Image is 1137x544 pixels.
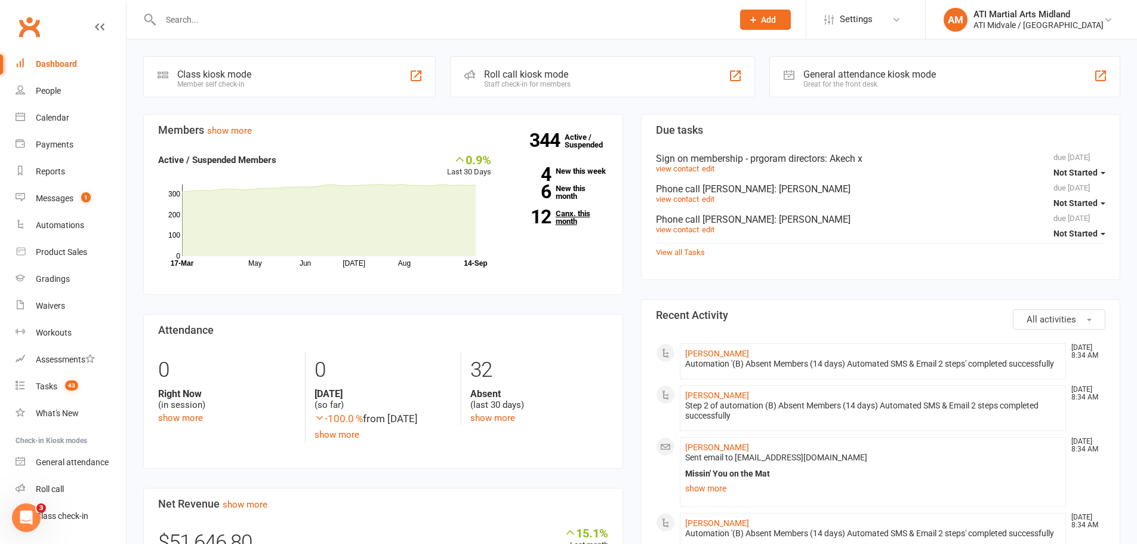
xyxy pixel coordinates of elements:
span: : [PERSON_NAME] [774,183,851,195]
div: Calendar [36,113,69,122]
a: [PERSON_NAME] [685,518,749,528]
div: Automation '(B) Absent Members (14 days) Automated SMS & Email 2 steps' completed successfully [685,528,1061,539]
div: General attendance kiosk mode [803,69,936,80]
div: (last 30 days) [470,388,608,411]
a: show more [315,429,359,440]
a: edit [702,225,714,234]
time: [DATE] 8:34 AM [1065,386,1105,401]
div: General attendance [36,457,109,467]
strong: 6 [509,183,551,201]
a: Calendar [16,105,126,131]
a: 4New this week [509,167,608,175]
div: Class kiosk mode [177,69,251,80]
div: Missin' You on the Mat [685,469,1061,479]
div: from [DATE] [315,411,452,427]
div: Messages [36,193,73,203]
strong: Absent [470,388,608,399]
span: Not Started [1053,198,1098,208]
div: People [36,86,61,96]
h3: Net Revenue [158,498,608,510]
a: Messages 1 [16,185,126,212]
div: Member self check-in [177,80,251,88]
a: view contact [656,225,699,234]
div: Class check-in [36,511,88,521]
span: : Akech x [825,153,862,164]
a: 12Canx. this month [509,210,608,225]
div: Automations [36,220,84,230]
div: Reports [36,167,65,176]
a: Waivers [16,293,126,319]
a: 6New this month [509,185,608,200]
span: -100.0 % [315,413,363,425]
a: 344Active / Suspended [565,124,617,158]
a: [PERSON_NAME] [685,349,749,358]
div: Roll call [36,484,64,494]
div: Dashboard [36,59,77,69]
a: show more [685,480,1061,497]
a: Gradings [16,266,126,293]
div: 0 [158,352,296,388]
div: Assessments [36,355,95,364]
a: View all Tasks [656,248,705,257]
button: All activities [1013,309,1105,330]
a: [PERSON_NAME] [685,391,749,400]
div: Workouts [36,328,72,337]
div: ATI Midvale / [GEOGRAPHIC_DATA] [973,20,1104,30]
div: 32 [470,352,608,388]
div: Last 30 Days [447,153,491,179]
span: All activities [1027,314,1076,325]
div: AM [944,8,967,32]
span: 1 [81,192,91,202]
a: Reports [16,158,126,185]
a: Payments [16,131,126,158]
a: What's New [16,400,126,427]
a: General attendance kiosk mode [16,449,126,476]
strong: [DATE] [315,388,452,399]
div: Waivers [36,301,65,311]
strong: 4 [509,165,551,183]
time: [DATE] 8:34 AM [1065,344,1105,359]
span: Add [761,15,776,24]
h3: Due tasks [656,124,1106,136]
span: 43 [65,380,78,391]
button: Not Started [1053,162,1105,183]
h3: Recent Activity [656,309,1106,321]
span: Settings [840,6,873,33]
div: Great for the front desk [803,80,936,88]
a: Assessments [16,346,126,373]
a: Product Sales [16,239,126,266]
div: Staff check-in for members [484,80,571,88]
div: Tasks [36,382,57,391]
div: Phone call [PERSON_NAME] [656,214,1106,225]
time: [DATE] 8:34 AM [1065,438,1105,453]
a: show more [158,413,203,423]
a: view contact [656,195,699,204]
div: Gradings [36,274,70,284]
a: Clubworx [14,12,44,42]
a: Automations [16,212,126,239]
div: (in session) [158,388,296,411]
div: 15.1% [564,526,608,539]
time: [DATE] 8:34 AM [1065,514,1105,529]
a: Tasks 43 [16,373,126,400]
button: Not Started [1053,192,1105,214]
button: Not Started [1053,223,1105,244]
div: Sign on membership - prgoram directors [656,153,1106,164]
div: 0 [315,352,452,388]
span: : [PERSON_NAME] [774,214,851,225]
a: Workouts [16,319,126,346]
div: Payments [36,140,73,149]
a: view contact [656,164,699,173]
span: Not Started [1053,168,1098,177]
div: Step 2 of automation (B) Absent Members (14 days) Automated SMS & Email 2 steps completed success... [685,401,1061,421]
div: What's New [36,408,79,418]
a: Dashboard [16,51,126,78]
a: Roll call [16,476,126,503]
h3: Attendance [158,324,608,336]
span: 3 [36,503,46,513]
div: Phone call [PERSON_NAME] [656,183,1106,195]
div: Roll call kiosk mode [484,69,571,80]
a: People [16,78,126,105]
strong: Active / Suspended Members [158,155,276,165]
span: Not Started [1053,229,1098,238]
